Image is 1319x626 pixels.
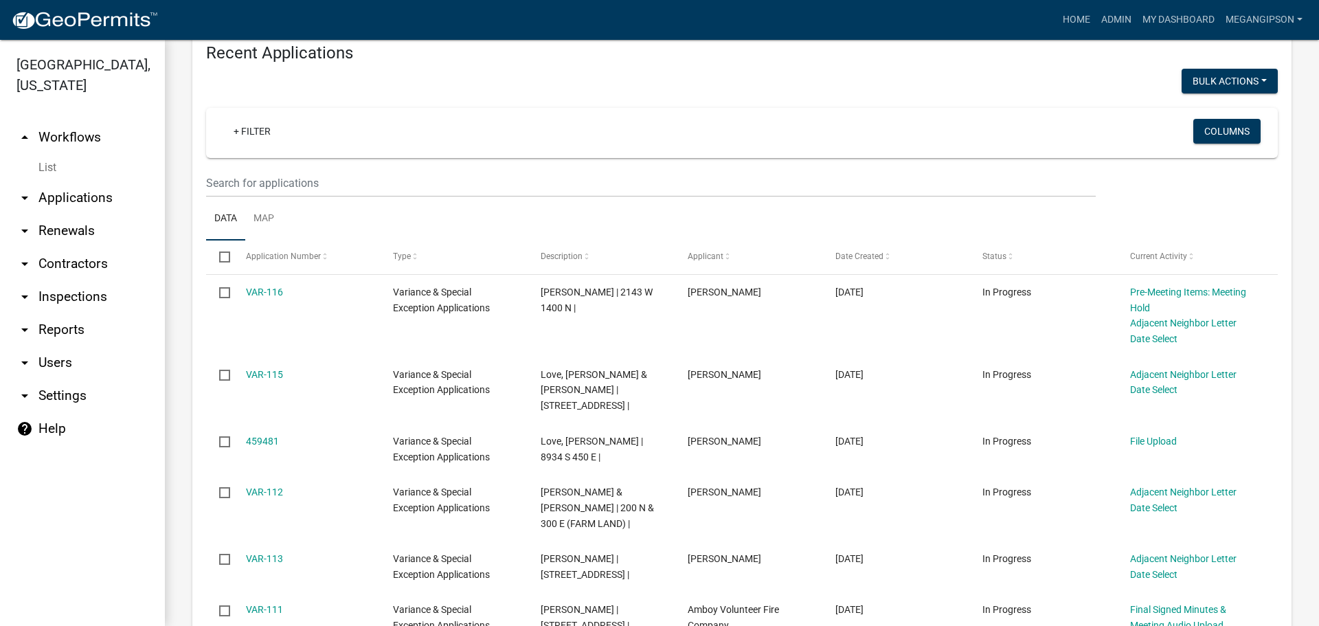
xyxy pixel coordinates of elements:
span: Variance & Special Exception Applications [393,487,490,513]
datatable-header-cell: Description [527,241,675,273]
span: Description [541,251,583,261]
a: megangipson [1220,7,1308,33]
a: + Filter [223,119,282,144]
span: Lucas love [688,436,761,447]
a: VAR-113 [246,553,283,564]
a: VAR-111 [246,604,283,615]
span: Variance & Special Exception Applications [393,436,490,462]
a: Adjacent Neighbor Letter Date Select [1130,553,1237,580]
span: Fisher, Wade | 2143 W 1400 N | [541,287,653,313]
span: Wade Fisher [688,287,761,298]
a: Adjacent Neighbor Letter Date Select [1130,487,1237,513]
span: KIRKWOOD, jason | 190 N COLUMBIA ST. | [541,553,629,580]
span: Type [393,251,411,261]
a: VAR-115 [246,369,283,380]
a: Home [1057,7,1096,33]
span: Status [982,251,1006,261]
i: arrow_drop_up [16,129,33,146]
span: 07/21/2025 [835,553,864,564]
span: Dara Love [688,369,761,380]
i: help [16,421,33,437]
span: Current Activity [1130,251,1187,261]
span: In Progress [982,487,1031,498]
span: In Progress [982,436,1031,447]
span: Love, Lucas & Dara | 452 Elm St Wabash, IN 46992 | [541,369,647,412]
datatable-header-cell: Application Number [232,241,380,273]
span: 07/11/2025 [835,604,864,615]
span: Date Created [835,251,883,261]
datatable-header-cell: Select [206,241,232,273]
span: Variance & Special Exception Applications [393,553,490,580]
datatable-header-cell: Date Created [822,241,969,273]
button: Columns [1193,119,1261,144]
span: In Progress [982,287,1031,298]
span: Variance & Special Exception Applications [393,369,490,396]
span: 08/05/2025 [835,436,864,447]
datatable-header-cell: Status [969,241,1117,273]
a: 459481 [246,436,279,447]
span: Love, Lucas | 8934 S 450 E | [541,436,643,462]
i: arrow_drop_down [16,223,33,239]
i: arrow_drop_down [16,355,33,371]
a: Adjacent Neighbor Letter Date Select [1130,369,1237,396]
span: 07/21/2025 [835,487,864,498]
i: arrow_drop_down [16,322,33,338]
span: In Progress [982,553,1031,564]
span: 08/13/2025 [835,287,864,298]
i: arrow_drop_down [16,289,33,305]
span: In Progress [982,604,1031,615]
button: Bulk Actions [1182,69,1278,93]
datatable-header-cell: Applicant [675,241,822,273]
i: arrow_drop_down [16,256,33,272]
a: Data [206,197,245,241]
a: Pre-Meeting Items: Meeting Hold [1130,287,1246,313]
input: Search for applications [206,169,1096,197]
h4: Recent Applications [206,43,1278,63]
span: Application Number [246,251,321,261]
a: VAR-116 [246,287,283,298]
span: Tomes, Troy & Penelope | 200 N & 300 E (FARM LAND) | [541,487,654,529]
a: File Upload [1130,436,1177,447]
span: jason KIRKWOOD [688,553,761,564]
i: arrow_drop_down [16,190,33,206]
datatable-header-cell: Current Activity [1116,241,1264,273]
span: Applicant [688,251,723,261]
span: Variance & Special Exception Applications [393,287,490,313]
a: My Dashboard [1137,7,1220,33]
datatable-header-cell: Type [380,241,528,273]
a: Admin [1096,7,1137,33]
span: Troy Tomes [688,487,761,498]
span: In Progress [982,369,1031,380]
a: Map [245,197,282,241]
span: 08/06/2025 [835,369,864,380]
a: VAR-112 [246,487,283,498]
i: arrow_drop_down [16,388,33,404]
a: Adjacent Neighbor Letter Date Select [1130,317,1237,344]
